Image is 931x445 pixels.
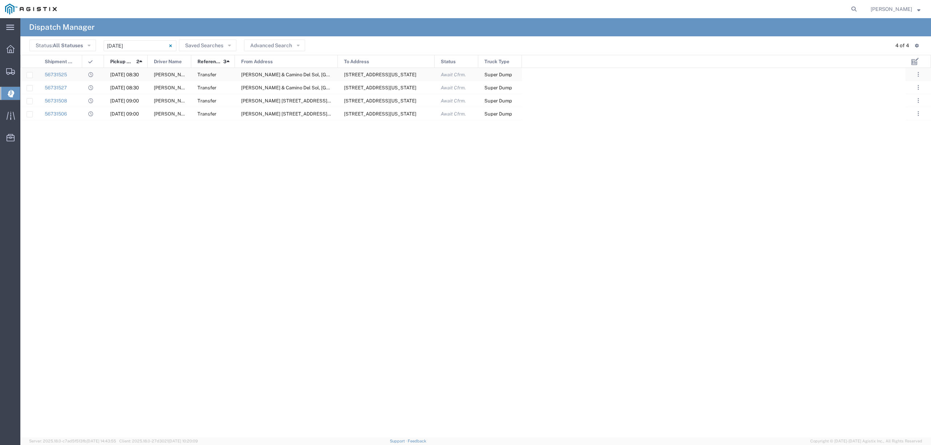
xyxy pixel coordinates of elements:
[110,55,134,68] span: Pickup Date and Time
[241,72,450,77] span: Pacheco & Camino Del Sol, Bakersfield, California, United States
[154,85,193,90] span: Jose Fernandez
[344,72,416,77] span: 2401 Coffee Rd, Bakersfield, California, 93308, United States
[408,439,426,443] a: Feedback
[484,85,512,90] span: Super Dump
[390,439,408,443] a: Support
[136,55,139,68] span: 2
[241,111,354,117] span: De Wolf Ave & Gettysburg Ave, Clovis, California, 93619, United States
[87,439,116,443] span: [DATE] 14:43:55
[110,111,139,117] span: 09/08/2025, 09:00
[5,4,57,15] img: logo
[223,55,227,68] span: 3
[918,83,919,92] span: . . .
[344,98,416,104] span: 308 W Alluvial Ave, Clovis, California, 93611, United States
[168,439,198,443] span: [DATE] 10:20:09
[29,18,95,36] h4: Dispatch Manager
[870,5,921,13] button: [PERSON_NAME]
[45,111,67,117] a: 56731506
[241,85,450,90] span: Pacheco & Camino Del Sol, Bakersfield, California, United States
[441,98,466,104] span: Await Cfrm.
[895,42,909,49] div: 4 of 4
[344,111,416,117] span: 308 W Alluvial Ave, Clovis, California, 93611, United States
[241,55,273,68] span: From Address
[154,72,193,77] span: Juan Mendoza
[179,40,236,51] button: Saved Searches
[45,55,74,68] span: Shipment No.
[441,55,456,68] span: Status
[918,109,919,118] span: . . .
[119,439,198,443] span: Client: 2025.18.0-27d3021
[197,85,216,90] span: Transfer
[154,111,193,117] span: Taranbir Chhina
[441,85,466,90] span: Await Cfrm.
[484,111,512,117] span: Super Dump
[918,70,919,79] span: . . .
[110,72,139,77] span: 09/08/2025, 08:30
[110,85,139,90] span: 09/08/2025, 08:30
[29,40,96,51] button: Status:All Statuses
[197,98,216,104] span: Transfer
[913,109,923,119] button: ...
[45,98,67,104] a: 56731508
[241,98,354,104] span: De Wolf Ave & Gettysburg Ave, Clovis, California, 93619, United States
[810,438,922,444] span: Copyright © [DATE]-[DATE] Agistix Inc., All Rights Reserved
[484,98,512,104] span: Super Dump
[441,111,466,117] span: Await Cfrm.
[344,85,416,90] span: 2401 Coffee Rd, Bakersfield, California, 93308, United States
[197,111,216,117] span: Transfer
[197,72,216,77] span: Transfer
[29,439,116,443] span: Server: 2025.18.0-c7ad5f513fb
[45,85,67,90] a: 56731527
[913,82,923,93] button: ...
[441,72,466,77] span: Await Cfrm.
[871,5,912,13] span: Lorretta Ayala
[484,55,510,68] span: Truck Type
[154,55,182,68] span: Driver Name
[110,98,139,104] span: 09/08/2025, 09:00
[197,55,221,68] span: Reference
[484,72,512,77] span: Super Dump
[913,69,923,80] button: ...
[918,96,919,105] span: . . .
[913,96,923,106] button: ...
[45,72,67,77] a: 56731525
[344,55,369,68] span: To Address
[53,43,83,48] span: All Statuses
[154,98,207,104] span: James Coast
[244,40,305,51] button: Advanced Search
